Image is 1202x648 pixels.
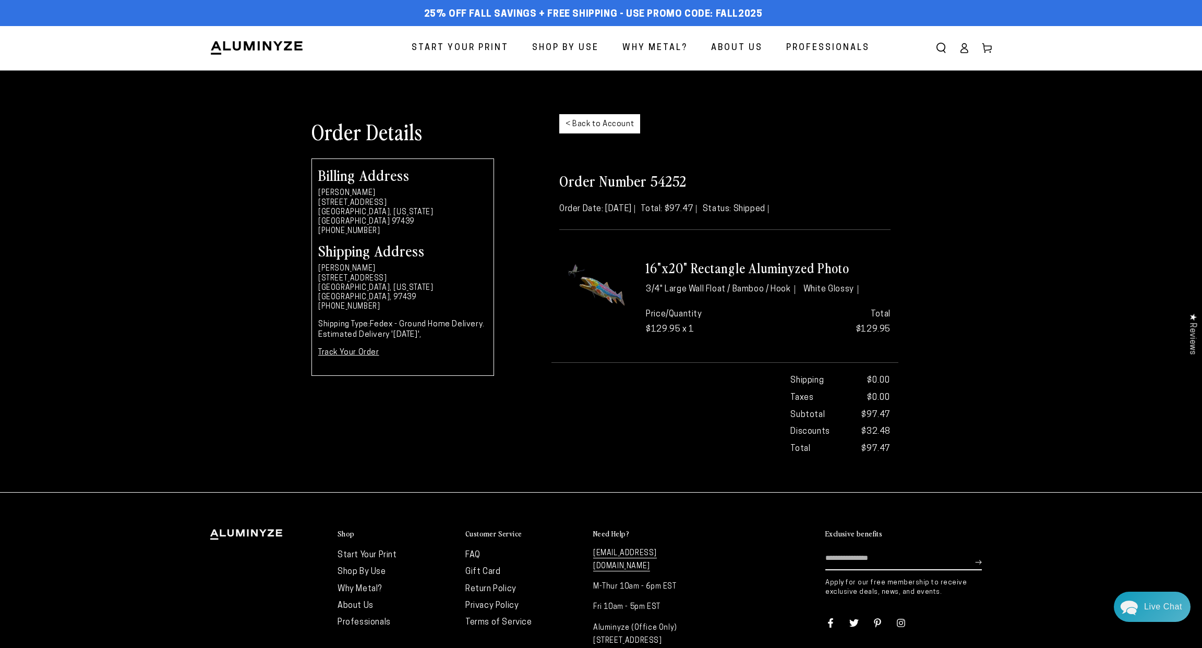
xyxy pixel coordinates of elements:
[593,601,711,614] p: Fri 10am - 5pm EST
[861,424,891,439] span: $32.48
[1114,592,1191,622] div: Chat widget toggle
[465,529,583,539] summary: Customer Service
[524,34,607,62] a: Shop By Use
[210,40,304,56] img: Aluminyze
[318,217,487,227] li: [GEOGRAPHIC_DATA] 97439
[465,529,522,539] h2: Customer Service
[825,529,882,539] h2: Exclusive benefits
[318,208,487,217] li: [GEOGRAPHIC_DATA], [US_STATE]
[119,16,147,43] img: Helga
[318,227,487,236] li: [PHONE_NUMBER]
[867,373,891,388] span: $0.00
[318,189,376,197] strong: [PERSON_NAME]
[861,442,891,457] strong: $97.47
[404,34,516,62] a: Start Your Print
[790,424,830,439] strong: Discounts
[318,265,376,273] strong: [PERSON_NAME]
[338,585,382,593] a: Why Metal?
[338,568,386,576] a: Shop By Use
[76,16,103,43] img: John
[318,199,487,208] li: [STREET_ADDRESS]
[318,302,487,312] li: [PHONE_NUMBER]
[338,618,391,627] a: Professionals
[70,314,151,331] a: Send a Message
[776,307,891,337] p: $129.95
[318,349,379,357] a: Track Your Order
[318,274,487,284] li: [STREET_ADDRESS]
[338,602,374,610] a: About Us
[825,578,992,597] p: Apply for our free membership to receive exclusive deals, news, and events.
[1144,592,1182,622] div: Contact Us Directly
[790,442,810,457] strong: Total
[559,205,635,213] span: Order Date: [DATE]
[424,9,763,20] span: 25% off FALL Savings + Free Shipping - Use Promo Code: FALL2025
[559,114,640,133] a: < Back to Account
[318,293,487,302] li: [GEOGRAPHIC_DATA], 97439
[593,580,711,593] p: M-Thur 10am - 6pm EST
[311,118,544,145] h1: Order Details
[412,41,509,56] span: Start Your Print
[532,41,599,56] span: Shop By Use
[318,167,487,182] h2: Billing Address
[98,16,125,43] img: Marie J
[622,41,688,56] span: Why Metal?
[593,529,711,539] summary: Need Help?
[318,284,487,293] li: [GEOGRAPHIC_DATA], [US_STATE]
[559,247,630,335] img: 16"x20" Rectangle White Glossy Aluminyzed Photo - 3/4" Large Wall Float / Hook
[318,320,487,340] p: Fedex - Ground Home Delivery. Estimated Delivery '[DATE]',
[465,585,516,593] a: Return Policy
[338,529,355,539] h2: Shop
[593,549,657,571] a: [EMAIL_ADDRESS][DOMAIN_NAME]
[790,390,813,406] strong: Taxes
[15,48,207,57] div: We usually reply within an hour at this time of day.
[703,205,768,213] span: Status: Shipped
[786,41,870,56] span: Professionals
[790,373,824,388] strong: Shipping
[338,529,455,539] summary: Shop
[641,205,696,213] span: Total: $97.47
[778,34,878,62] a: Professionals
[593,529,629,539] h2: Need Help?
[646,260,891,277] h3: 16"x20" Rectangle Aluminyzed Photo
[703,34,771,62] a: About Us
[867,390,891,406] span: $0.00
[930,36,953,59] summary: Search our site
[465,568,500,576] a: Gift Card
[559,171,891,190] h2: Order Number 54252
[975,547,982,578] button: Subscribe
[646,307,760,337] p: Price/Quantity $129.95 x 1
[803,285,859,295] li: White Glossy
[861,408,891,423] span: $97.47
[318,321,370,328] strong: Shipping Type:
[711,41,763,56] span: About Us
[871,310,891,319] strong: Total
[318,243,487,258] h2: Shipping Address
[112,297,141,305] span: Re:amaze
[338,551,397,559] a: Start Your Print
[825,529,992,539] summary: Exclusive benefits
[465,618,532,627] a: Terms of Service
[615,34,695,62] a: Why Metal?
[790,408,825,423] strong: Subtotal
[80,299,141,304] span: We run on
[465,602,519,610] a: Privacy Policy
[1182,305,1202,363] div: Click to open Judge.me floating reviews tab
[593,621,711,647] p: Aluminyze (Office Only) [STREET_ADDRESS]
[465,551,480,559] a: FAQ
[646,285,795,295] li: 3/4" Large Wall Float / Bamboo / Hook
